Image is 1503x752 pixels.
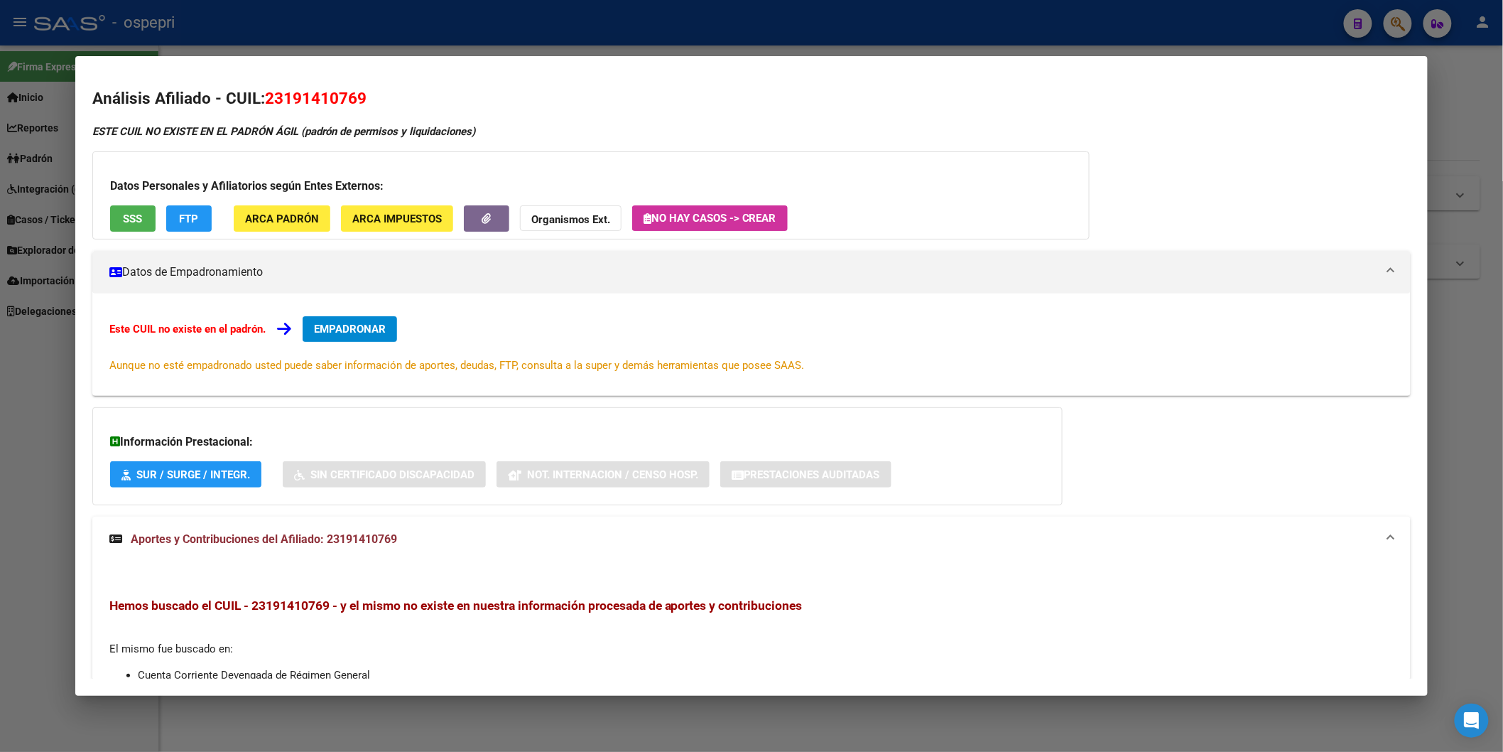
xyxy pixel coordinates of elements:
[341,205,453,232] button: ARCA Impuestos
[92,251,1411,294] mat-expansion-panel-header: Datos de Empadronamiento
[527,468,698,481] span: Not. Internacion / Censo Hosp.
[520,205,622,232] button: Organismos Ext.
[497,461,710,488] button: Not. Internacion / Censo Hosp.
[92,294,1411,396] div: Datos de Empadronamiento
[92,125,475,138] strong: ESTE CUIL NO EXISTE EN EL PADRÓN ÁGIL (padrón de permisos y liquidaciones)
[110,178,1072,195] h3: Datos Personales y Afiliatorios según Entes Externos:
[234,205,330,232] button: ARCA Padrón
[720,461,891,488] button: Prestaciones Auditadas
[92,87,1411,111] h2: Análisis Afiliado - CUIL:
[352,213,442,225] span: ARCA Impuestos
[109,264,1377,281] mat-panel-title: Datos de Empadronamiento
[310,468,474,481] span: Sin Certificado Discapacidad
[632,205,788,231] button: No hay casos -> Crear
[92,517,1411,562] mat-expansion-panel-header: Aportes y Contribuciones del Afiliado: 23191410769
[531,213,610,226] strong: Organismos Ext.
[136,468,250,481] span: SUR / SURGE / INTEGR.
[245,213,319,225] span: ARCA Padrón
[1455,704,1489,738] div: Open Intercom Messenger
[110,434,1045,451] h3: Información Prestacional:
[110,461,261,488] button: SUR / SURGE / INTEGR.
[109,323,266,335] strong: Este CUIL no existe en el padrón.
[109,359,805,372] span: Aunque no esté empadronado usted puede saber información de aportes, deudas, FTP, consulta a la s...
[179,213,198,225] span: FTP
[123,213,142,225] span: SSS
[283,461,486,488] button: Sin Certificado Discapacidad
[303,316,397,342] button: EMPADRONAR
[131,532,397,546] span: Aportes y Contribuciones del Afiliado: 23191410769
[744,468,880,481] span: Prestaciones Auditadas
[166,205,212,232] button: FTP
[138,667,1394,683] li: Cuenta Corriente Devengada de Régimen General
[314,323,386,335] span: EMPADRONAR
[265,89,367,107] span: 23191410769
[110,205,156,232] button: SSS
[644,212,776,225] span: No hay casos -> Crear
[109,598,803,613] span: Hemos buscado el CUIL - 23191410769 - y el mismo no existe en nuestra información procesada de ap...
